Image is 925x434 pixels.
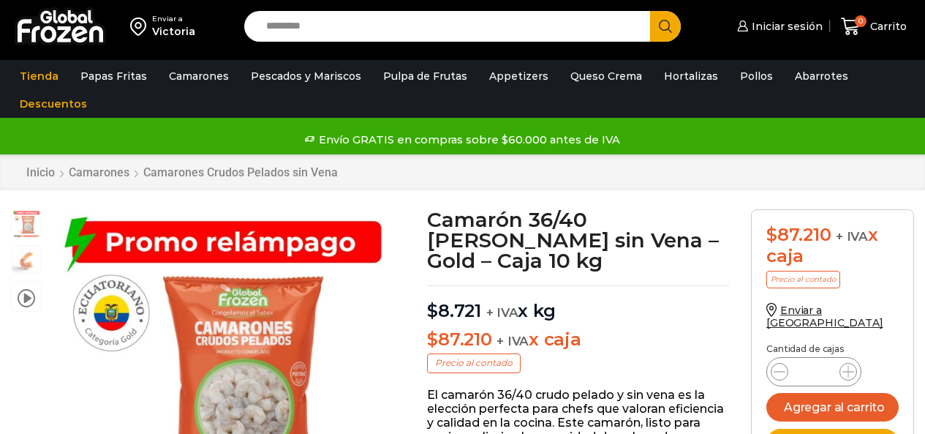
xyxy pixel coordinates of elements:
a: Papas Fritas [73,62,154,90]
a: Hortalizas [657,62,725,90]
div: x caja [766,225,899,267]
bdi: 87.210 [766,224,831,245]
div: Victoria [152,24,195,39]
span: + IVA [486,305,518,320]
a: Pollos [733,62,780,90]
a: Camarones Crudos Pelados sin Vena [143,165,339,179]
a: 0 Carrito [837,10,910,44]
a: Queso Crema [563,62,649,90]
span: + IVA [836,229,868,244]
p: x kg [427,285,729,322]
bdi: 8.721 [427,300,481,321]
nav: Breadcrumb [26,165,339,179]
bdi: 87.210 [427,329,491,350]
span: promo relampago 27 agosto [12,210,41,239]
p: Precio al contado [766,271,840,288]
span: + IVA [497,334,529,348]
button: Search button [650,11,681,42]
a: Iniciar sesión [733,12,823,41]
a: Abarrotes [788,62,856,90]
span: Carrito [867,19,907,34]
span: camaron-sin-cascara [12,246,41,275]
div: Enviar a [152,14,195,24]
a: Descuentos [12,90,94,118]
p: Cantidad de cajas [766,344,899,354]
span: $ [766,224,777,245]
a: Camarones [68,165,130,179]
a: Appetizers [482,62,556,90]
h1: Camarón 36/40 [PERSON_NAME] sin Vena – Gold – Caja 10 kg [427,209,729,271]
span: Iniciar sesión [748,19,823,34]
a: Enviar a [GEOGRAPHIC_DATA] [766,304,883,329]
span: 0 [855,15,867,27]
span: $ [427,300,438,321]
img: address-field-icon.svg [130,14,152,39]
button: Agregar al carrito [766,393,899,422]
span: $ [427,329,438,350]
input: Product quantity [800,362,828,382]
a: Pescados y Mariscos [243,62,369,90]
a: Camarones [162,62,236,90]
a: Tienda [12,62,66,90]
p: Precio al contado [427,353,521,373]
p: x caja [427,329,729,351]
a: Inicio [26,165,56,179]
a: Pulpa de Frutas [376,62,475,90]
